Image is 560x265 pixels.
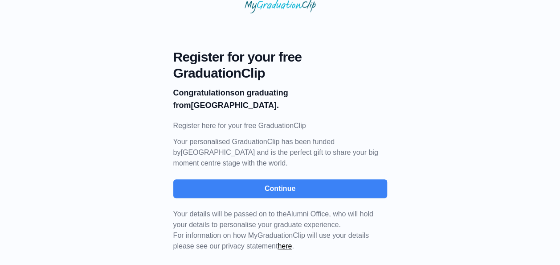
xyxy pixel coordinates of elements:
[173,49,387,65] span: Register for your free
[173,65,387,81] span: GraduationClip
[173,179,387,198] button: Continue
[173,137,387,169] p: Your personalised GraduationClip has been funded by [GEOGRAPHIC_DATA] and is the perfect gift to ...
[278,242,292,250] a: here
[173,87,387,112] p: on graduating from [GEOGRAPHIC_DATA].
[286,210,329,218] span: Alumni Office
[173,210,373,228] span: Your details will be passed on to the , who will hold your details to personalise your graduate e...
[173,210,373,250] span: For information on how MyGraduationClip will use your details please see our privacy statement .
[173,120,387,131] p: Register here for your free GraduationClip
[173,88,235,97] b: Congratulations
